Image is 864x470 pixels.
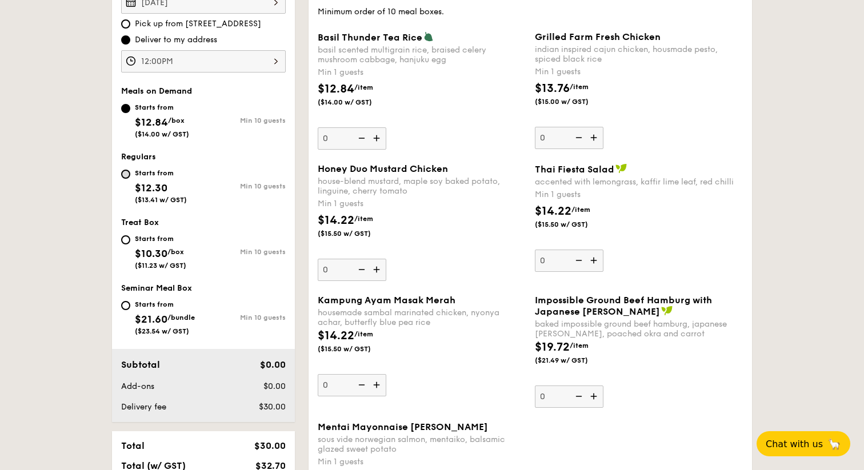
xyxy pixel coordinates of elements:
span: $30.00 [254,440,286,451]
img: icon-vegetarian.fe4039eb.svg [423,31,434,42]
span: ($14.00 w/ GST) [135,130,189,138]
button: Chat with us🦙 [757,431,850,456]
input: Impossible Ground Beef Hamburg with Japanese [PERSON_NAME]baked impossible ground beef hamburg, j... [535,385,603,408]
span: ($15.50 w/ GST) [318,229,395,238]
span: ($13.41 w/ GST) [135,196,187,204]
div: baked impossible ground beef hamburg, japanese [PERSON_NAME], poached okra and carrot [535,319,743,339]
img: icon-reduce.1d2dbef1.svg [352,374,369,396]
span: Deliver to my address [135,34,217,46]
img: icon-add.58712e84.svg [586,127,603,148]
img: icon-reduce.1d2dbef1.svg [352,259,369,280]
img: icon-add.58712e84.svg [586,385,603,407]
div: Starts from [135,168,187,178]
img: icon-reduce.1d2dbef1.svg [569,385,586,407]
img: icon-add.58712e84.svg [586,250,603,271]
span: Regulars [121,152,156,162]
span: $19.72 [535,340,570,354]
input: Kampung Ayam Masak Merahhousemade sambal marinated chicken, nyonya achar, butterfly blue pea rice... [318,374,386,396]
input: Event time [121,50,286,73]
span: /item [570,83,589,91]
input: Deliver to my address [121,35,130,45]
span: $0.00 [260,359,286,370]
span: ($11.23 w/ GST) [135,262,186,270]
img: icon-vegan.f8ff3823.svg [661,306,673,316]
span: $12.30 [135,182,167,194]
div: Min 1 guests [318,456,526,468]
span: Treat Box [121,218,159,227]
img: icon-reduce.1d2dbef1.svg [569,127,586,148]
div: sous vide norwegian salmon, mentaiko, balsamic glazed sweet potato [318,435,526,454]
input: Starts from$21.60/bundle($23.54 w/ GST)Min 10 guests [121,301,130,310]
span: Kampung Ayam Masak Merah [318,295,455,306]
span: /item [354,330,373,338]
span: Mentai Mayonnaise [PERSON_NAME] [318,421,488,432]
input: Honey Duo Mustard Chickenhouse-blend mustard, maple soy baked potato, linguine, cherry tomatoMin ... [318,259,386,281]
span: $14.22 [318,214,354,227]
span: ($15.50 w/ GST) [318,344,395,353]
span: Honey Duo Mustard Chicken [318,163,448,174]
span: 🦙 [827,437,841,451]
span: Total [121,440,145,451]
input: Starts from$12.84/box($14.00 w/ GST)Min 10 guests [121,104,130,113]
input: Grilled Farm Fresh Chickenindian inspired cajun chicken, housmade pesto, spiced black riceMin 1 g... [535,127,603,149]
span: Impossible Ground Beef Hamburg with Japanese [PERSON_NAME] [535,295,712,317]
span: $14.22 [535,204,571,218]
input: Pick up from [STREET_ADDRESS] [121,19,130,29]
span: /item [354,215,373,223]
span: $14.22 [318,329,354,343]
div: Starts from [135,103,189,112]
span: Grilled Farm Fresh Chicken [535,31,661,42]
span: ($23.54 w/ GST) [135,327,189,335]
span: /item [354,83,373,91]
div: Starts from [135,300,195,309]
span: /item [570,342,589,350]
span: $0.00 [263,381,286,391]
img: icon-reduce.1d2dbef1.svg [352,127,369,149]
input: Starts from$10.30/box($11.23 w/ GST)Min 10 guests [121,235,130,244]
div: Min 1 guests [318,67,526,78]
div: Min 1 guests [535,189,743,200]
div: basil scented multigrain rice, braised celery mushroom cabbage, hanjuku egg [318,45,526,65]
span: $10.30 [135,247,167,260]
span: $21.60 [135,313,167,326]
img: icon-add.58712e84.svg [369,259,386,280]
span: Chat with us [766,439,823,449]
span: Delivery fee [121,402,166,412]
span: ($14.00 w/ GST) [318,98,395,107]
div: Min 10 guests [203,248,286,256]
span: Seminar Meal Box [121,283,192,293]
div: Starts from [135,234,186,243]
div: house-blend mustard, maple soy baked potato, linguine, cherry tomato [318,176,526,196]
span: Meals on Demand [121,86,192,96]
span: Thai Fiesta Salad [535,164,614,175]
div: housemade sambal marinated chicken, nyonya achar, butterfly blue pea rice [318,308,526,327]
span: Subtotal [121,359,160,370]
span: $30.00 [259,402,286,412]
span: ($15.00 w/ GST) [535,97,613,106]
span: ($15.50 w/ GST) [535,220,613,229]
div: Min 10 guests [203,117,286,124]
div: Min 10 guests [203,314,286,322]
div: accented with lemongrass, kaffir lime leaf, red chilli [535,177,743,187]
span: Add-ons [121,381,154,391]
img: icon-add.58712e84.svg [369,127,386,149]
div: Min 1 guests [535,66,743,78]
span: /box [168,117,185,124]
span: Pick up from [STREET_ADDRESS] [135,18,261,30]
img: icon-reduce.1d2dbef1.svg [569,250,586,271]
span: $12.84 [318,82,354,96]
img: icon-vegan.f8ff3823.svg [615,163,627,174]
span: ($21.49 w/ GST) [535,356,613,365]
span: Basil Thunder Tea Rice [318,32,422,43]
span: /box [167,248,184,256]
span: /item [571,206,590,214]
span: /bundle [167,314,195,322]
div: indian inspired cajun chicken, housmade pesto, spiced black rice [535,45,743,64]
div: Min 1 guests [318,198,526,210]
span: $12.84 [135,116,168,128]
img: icon-add.58712e84.svg [369,374,386,396]
div: Min 10 guests [203,182,286,190]
input: Thai Fiesta Saladaccented with lemongrass, kaffir lime leaf, red chilliMin 1 guests$14.22/item($1... [535,250,603,272]
input: Basil Thunder Tea Ricebasil scented multigrain rice, braised celery mushroom cabbage, hanjuku egg... [318,127,386,150]
input: Starts from$12.30($13.41 w/ GST)Min 10 guests [121,170,130,179]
